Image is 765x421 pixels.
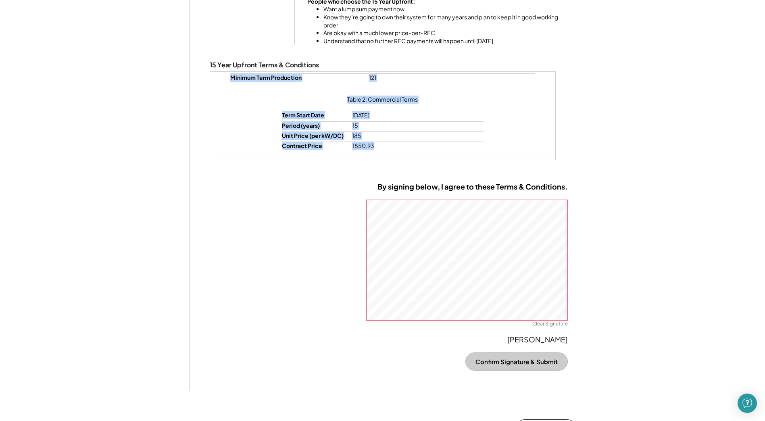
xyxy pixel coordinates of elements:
[282,111,346,119] div: Term Start Date
[352,142,433,150] div: 1850.93
[369,74,450,82] div: 121
[282,132,352,140] div: Unit Price (per kW/DC)
[347,96,418,104] div: Table 2: Commercial Terms
[323,13,564,29] li: Know they’re going to own their system for many years and plan to keep it in good working order
[323,5,564,13] li: Want a lump sum payment now
[465,352,568,371] button: Confirm Signature & Submit
[282,142,346,150] div: Contract Price
[507,335,568,344] div: [PERSON_NAME]
[352,111,433,119] div: [DATE]
[352,122,433,130] div: 15
[323,37,564,45] li: Understand that no further REC payments will happen until [DATE]
[210,61,556,69] div: 15 Year Upfront Terms & Conditions
[323,29,564,37] li: Are okay with a much lower price-per-REC
[282,122,346,130] div: Period (years)
[377,182,568,191] div: By signing below, I agree to these Terms & Conditions.
[352,132,433,140] div: 185
[230,74,314,82] div: Minimum Term Production
[738,394,757,413] div: Open Intercom Messenger
[532,321,568,327] div: Clear Signature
